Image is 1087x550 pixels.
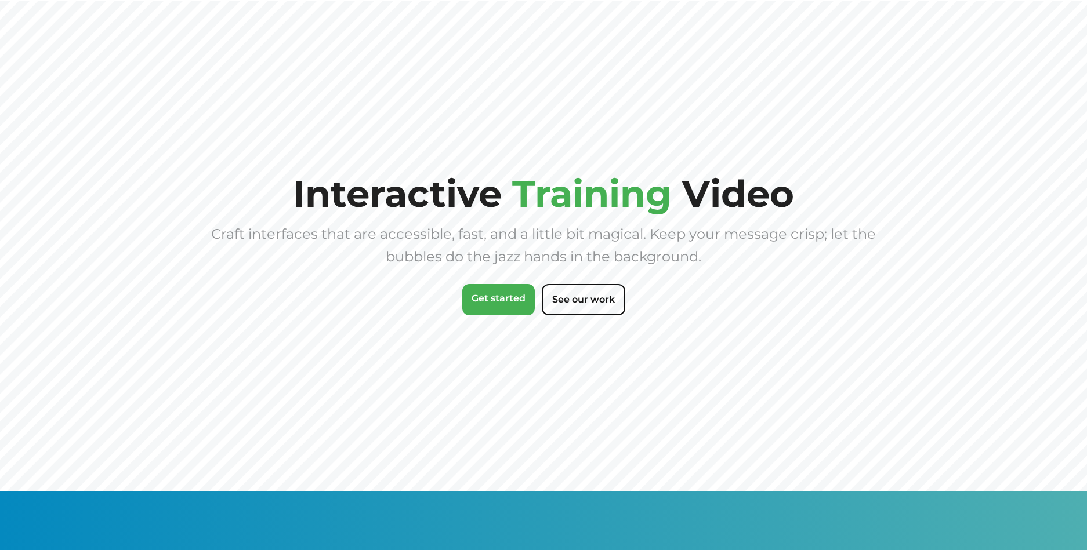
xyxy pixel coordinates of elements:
span: Training [512,171,672,216]
span: Craft interfaces that are accessible, fast, and a little bit magical. Keep your message crisp; le... [211,225,876,265]
a: See our work [542,284,625,315]
span: Video [682,171,794,216]
span: Interactive [293,171,502,216]
a: Get started [462,284,535,315]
